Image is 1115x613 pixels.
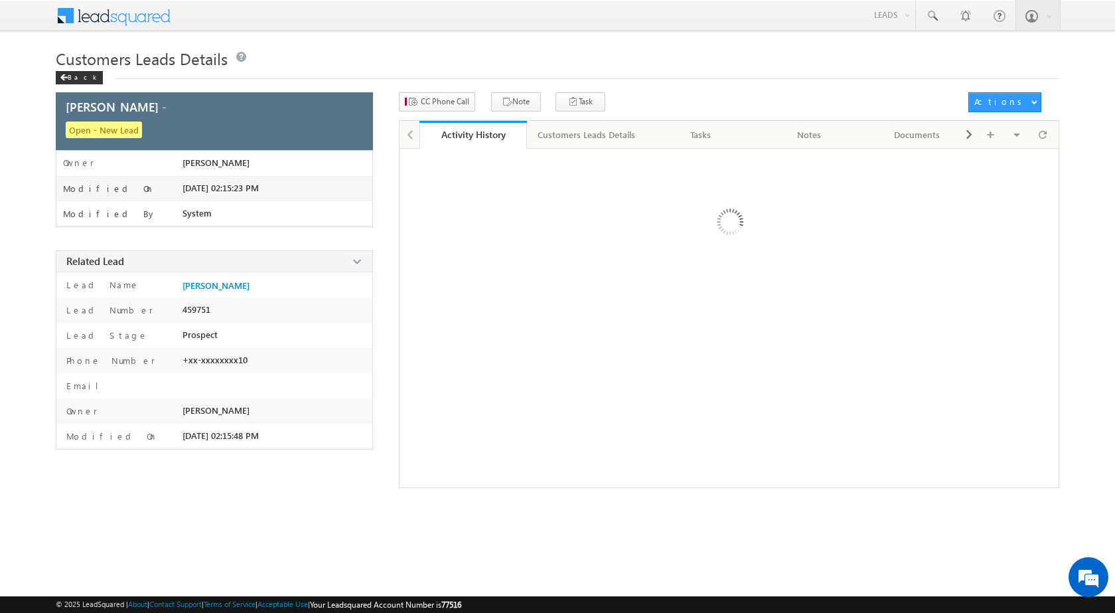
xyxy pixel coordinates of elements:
[204,600,256,608] a: Terms of Service
[183,355,248,365] span: +xx-xxxxxxxx10
[441,600,461,610] span: 77516
[183,208,212,219] span: System
[128,600,147,608] a: About
[527,121,647,149] a: Customers Leads Details
[183,157,250,168] span: [PERSON_NAME]
[660,155,798,293] img: Loading ...
[63,157,94,168] label: Owner
[183,405,250,416] span: [PERSON_NAME]
[755,121,863,149] a: Notes
[63,304,153,316] label: Lead Number
[429,128,518,141] div: Activity History
[491,92,541,112] button: Note
[556,92,605,112] button: Task
[63,380,109,392] label: Email
[974,96,1027,108] div: Actions
[658,127,743,143] div: Tasks
[66,254,124,268] span: Related Lead
[419,121,528,149] a: Activity History
[538,127,635,143] div: Customers Leads Details
[63,430,158,442] label: Modified On
[56,71,103,84] div: Back
[766,127,852,143] div: Notes
[183,183,259,193] span: [DATE] 02:15:23 PM
[63,209,157,219] label: Modified By
[183,304,210,315] span: 459751
[63,279,139,291] label: Lead Name
[149,600,202,608] a: Contact Support
[421,96,469,108] span: CC Phone Call
[183,430,259,441] span: [DATE] 02:15:48 PM
[56,598,461,611] span: © 2025 LeadSquared | | | | |
[183,329,218,340] span: Prospect
[63,183,155,194] label: Modified On
[874,127,960,143] div: Documents
[63,329,148,341] label: Lead Stage
[968,92,1041,112] button: Actions
[863,121,972,149] a: Documents
[66,101,167,113] span: [PERSON_NAME] -
[258,600,308,608] a: Acceptable Use
[310,600,461,610] span: Your Leadsquared Account Number is
[647,121,755,149] a: Tasks
[63,355,155,367] label: Phone Number
[183,280,250,291] a: [PERSON_NAME]
[66,122,142,138] span: Open - New Lead
[399,92,475,112] button: CC Phone Call
[63,405,98,417] label: Owner
[56,48,228,69] span: Customers Leads Details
